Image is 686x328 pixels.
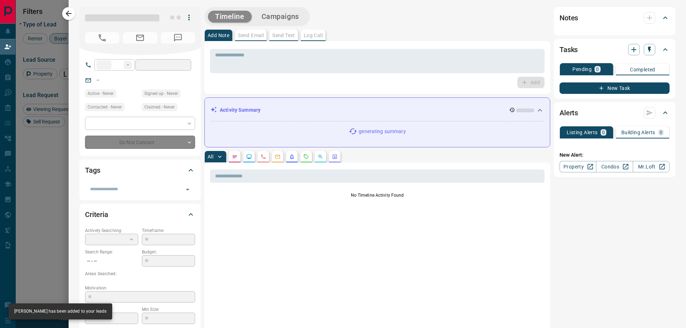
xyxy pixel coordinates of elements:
svg: Emails [275,154,280,160]
p: No Timeline Activity Found [210,192,545,198]
span: No Number [85,32,119,44]
div: [PERSON_NAME] has been added to your leads [14,306,106,317]
a: Property [560,161,596,172]
p: Timeframe: [142,227,195,234]
div: Criteria [85,206,195,223]
svg: Calls [260,154,266,160]
p: Min Size: [142,306,195,313]
p: Search Range: [85,249,138,255]
p: Pending [572,67,592,72]
p: 0 [660,130,662,135]
span: No Number [161,32,195,44]
p: 0 [602,130,605,135]
span: No Email [123,32,157,44]
p: Budget: [142,249,195,255]
p: New Alert: [560,151,670,159]
svg: Agent Actions [332,154,338,160]
div: Alerts [560,104,670,121]
svg: Notes [232,154,238,160]
span: Active - Never [88,90,114,97]
h2: Tags [85,165,100,176]
h2: Criteria [85,209,108,220]
p: Add Note [208,33,229,38]
p: Motivation: [85,285,195,291]
div: Tags [85,162,195,179]
svg: Opportunities [318,154,323,160]
p: Activity Summary [220,106,260,114]
h2: Tasks [560,44,578,55]
span: Signed up - Never [144,90,178,97]
p: generating summary [359,128,406,135]
span: Contacted - Never [88,104,122,111]
p: -- - -- [85,255,138,267]
h2: Alerts [560,107,578,118]
button: New Task [560,82,670,94]
button: Campaigns [254,11,306,22]
button: Open [183,185,193,195]
p: Areas Searched: [85,271,195,277]
div: Tasks [560,41,670,58]
p: 0 [596,67,599,72]
svg: Listing Alerts [289,154,295,160]
svg: Lead Browsing Activity [246,154,252,160]
div: Do Not Contact [85,136,195,149]
button: Timeline [208,11,252,22]
h2: Notes [560,12,578,24]
div: Notes [560,9,670,26]
p: Building Alerts [621,130,655,135]
p: Actively Searching: [85,227,138,234]
a: Mr.Loft [633,161,670,172]
p: Completed [630,67,655,72]
svg: Requests [303,154,309,160]
div: Activity Summary [210,104,544,117]
span: Claimed - Never [144,104,175,111]
a: Condos [596,161,633,172]
p: Listing Alerts [567,130,598,135]
p: All [208,154,213,159]
a: -- [96,77,99,83]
